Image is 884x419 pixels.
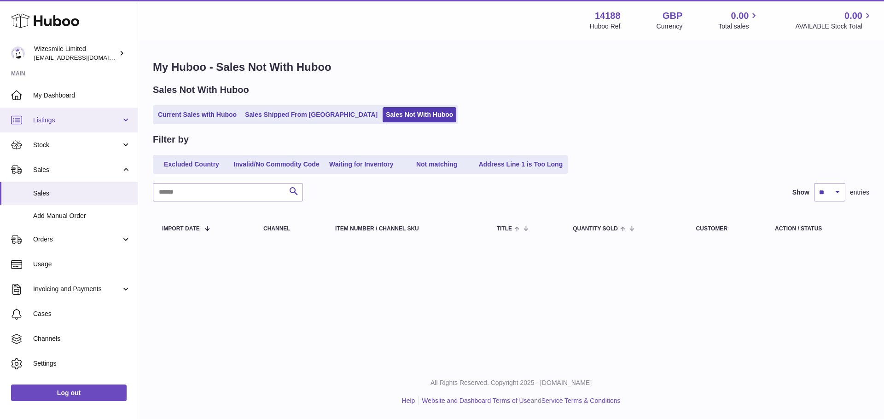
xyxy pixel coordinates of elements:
span: My Dashboard [33,91,131,100]
div: Currency [657,22,683,31]
a: Website and Dashboard Terms of Use [422,397,530,404]
a: 0.00 Total sales [718,10,759,31]
h1: My Huboo - Sales Not With Huboo [153,60,869,75]
a: Current Sales with Huboo [155,107,240,122]
div: Channel [263,226,317,232]
a: Address Line 1 is Too Long [476,157,566,172]
a: Invalid/No Commodity Code [230,157,323,172]
label: Show [792,188,809,197]
a: Log out [11,385,127,401]
span: Sales [33,189,131,198]
p: All Rights Reserved. Copyright 2025 - [DOMAIN_NAME] [145,379,877,387]
a: Sales Shipped From [GEOGRAPHIC_DATA] [242,107,381,122]
a: Waiting for Inventory [325,157,398,172]
a: Service Terms & Conditions [541,397,621,404]
a: Excluded Country [155,157,228,172]
a: 0.00 AVAILABLE Stock Total [795,10,873,31]
span: Title [497,226,512,232]
span: Add Manual Order [33,212,131,220]
span: [EMAIL_ADDRESS][DOMAIN_NAME] [34,54,135,61]
span: entries [850,188,869,197]
span: Invoicing and Payments [33,285,121,293]
span: Listings [33,116,121,125]
a: Sales Not With Huboo [383,107,456,122]
div: Item Number / Channel SKU [335,226,478,232]
a: Not matching [400,157,474,172]
span: Sales [33,166,121,174]
div: Wizesmile Limited [34,45,117,62]
div: Action / Status [775,226,860,232]
span: 0.00 [731,10,749,22]
strong: GBP [663,10,682,22]
span: Cases [33,310,131,318]
span: AVAILABLE Stock Total [795,22,873,31]
a: Help [402,397,415,404]
h2: Sales Not With Huboo [153,84,249,96]
li: and [419,396,620,405]
span: 0.00 [844,10,862,22]
span: Total sales [718,22,759,31]
div: Customer [696,226,756,232]
span: Stock [33,141,121,149]
span: Channels [33,334,131,343]
strong: 14188 [595,10,621,22]
span: Quantity Sold [573,226,618,232]
h2: Filter by [153,133,189,146]
span: Settings [33,359,131,368]
div: Huboo Ref [590,22,621,31]
span: Import date [162,226,200,232]
img: internalAdmin-14188@internal.huboo.com [11,46,25,60]
span: Orders [33,235,121,244]
span: Usage [33,260,131,269]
